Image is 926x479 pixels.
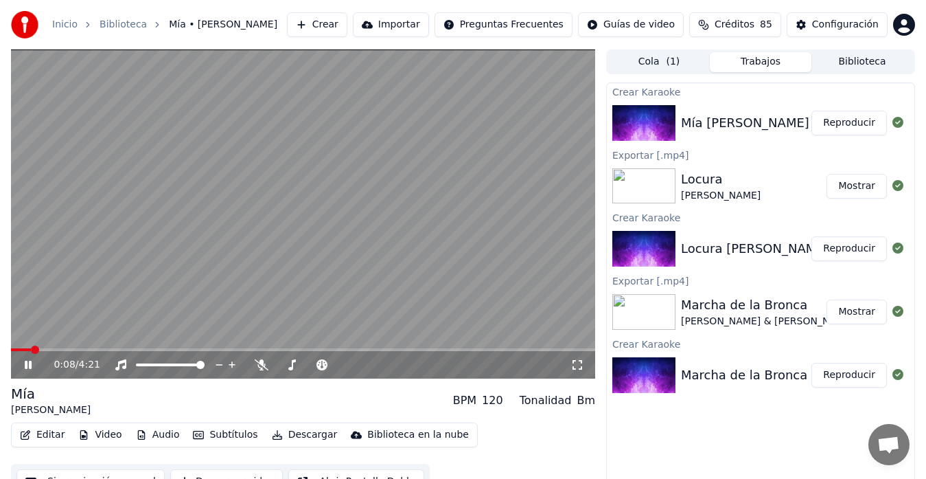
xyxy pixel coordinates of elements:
[826,300,887,324] button: Mostrar
[577,392,595,409] div: Bm
[608,52,710,72] button: Cola
[607,272,914,289] div: Exportar [.mp4]
[54,358,75,372] span: 0:08
[79,358,100,372] span: 4:21
[681,113,809,133] div: Mía [PERSON_NAME]
[73,425,127,445] button: Video
[607,83,914,100] div: Crear Karaoke
[811,236,887,261] button: Reproducir
[681,296,854,315] div: Marcha de la Bronca
[353,12,429,37] button: Importar
[811,52,913,72] button: Biblioteca
[52,18,277,32] nav: breadcrumb
[681,239,829,258] div: Locura [PERSON_NAME]
[689,12,781,37] button: Créditos85
[578,12,684,37] button: Guías de video
[710,52,811,72] button: Trabajos
[787,12,888,37] button: Configuración
[607,209,914,225] div: Crear Karaoke
[760,18,772,32] span: 85
[287,12,347,37] button: Crear
[100,18,147,32] a: Biblioteca
[607,335,914,352] div: Crear Karaoke
[266,425,343,445] button: Descargar
[681,189,761,203] div: [PERSON_NAME]
[520,392,572,409] div: Tonalidad
[52,18,78,32] a: Inicio
[11,11,38,38] img: youka
[666,55,680,69] span: ( 1 )
[482,392,503,409] div: 120
[130,425,185,445] button: Audio
[11,403,91,417] div: [PERSON_NAME]
[715,18,754,32] span: Créditos
[681,170,761,189] div: Locura
[453,392,476,409] div: BPM
[607,146,914,163] div: Exportar [.mp4]
[14,425,70,445] button: Editar
[811,363,887,388] button: Reproducir
[812,18,879,32] div: Configuración
[681,315,854,328] div: [PERSON_NAME] & [PERSON_NAME]
[826,174,887,199] button: Mostrar
[11,384,91,403] div: Mía
[367,428,469,442] div: Biblioteca en la nube
[54,358,86,372] div: /
[811,111,887,135] button: Reproducir
[169,18,277,32] span: Mía • [PERSON_NAME]
[187,425,263,445] button: Subtítulos
[435,12,572,37] button: Preguntas Frecuentes
[868,424,910,465] div: Chat abierto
